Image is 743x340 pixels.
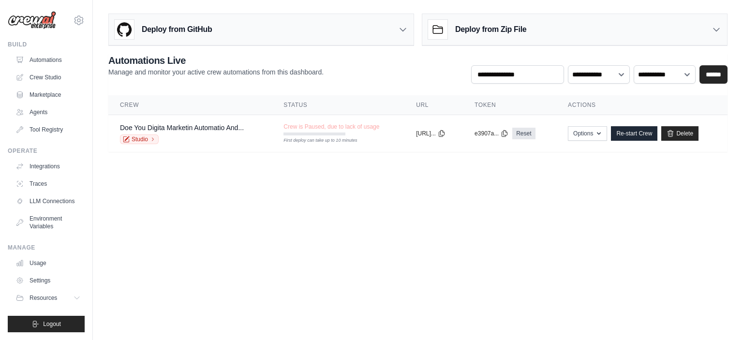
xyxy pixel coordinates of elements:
a: LLM Connections [12,193,85,209]
a: Reset [512,128,535,139]
a: Usage [12,255,85,271]
button: e3907a... [475,130,508,137]
th: Crew [108,95,272,115]
a: Traces [12,176,85,192]
button: Resources [12,290,85,306]
th: Actions [556,95,728,115]
img: GitHub Logo [115,20,134,39]
h2: Automations Live [108,54,324,67]
a: Integrations [12,159,85,174]
span: Resources [30,294,57,302]
th: Status [272,95,404,115]
a: Studio [120,134,159,144]
a: Doe You Digita Marketin Automatio And... [120,124,244,132]
h3: Deploy from GitHub [142,24,212,35]
div: Build [8,41,85,48]
a: Delete [661,126,698,141]
a: Re-start Crew [611,126,657,141]
a: Automations [12,52,85,68]
a: Crew Studio [12,70,85,85]
img: Logo [8,11,56,30]
span: Logout [43,320,61,328]
a: Marketplace [12,87,85,103]
a: Agents [12,104,85,120]
a: Tool Registry [12,122,85,137]
button: Options [568,126,607,141]
p: Manage and monitor your active crew automations from this dashboard. [108,67,324,77]
h3: Deploy from Zip File [455,24,526,35]
a: Settings [12,273,85,288]
button: Logout [8,316,85,332]
div: Operate [8,147,85,155]
span: Crew is Paused, due to lack of usage [283,123,379,131]
a: Environment Variables [12,211,85,234]
th: URL [404,95,463,115]
div: First deploy can take up to 10 minutes [283,137,345,144]
th: Token [463,95,556,115]
div: Manage [8,244,85,251]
